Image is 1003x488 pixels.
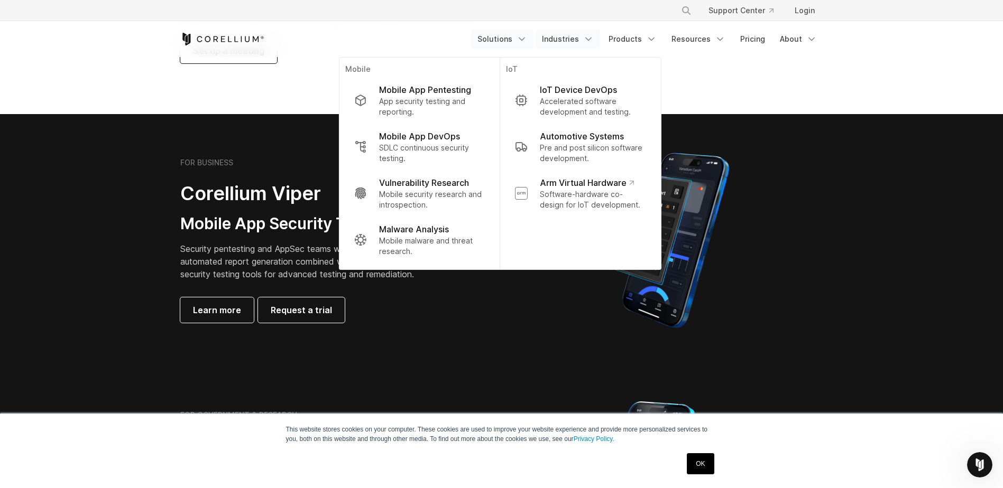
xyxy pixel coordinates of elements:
[540,83,617,96] p: IoT Device DevOps
[180,182,451,205] h2: Corellium Viper
[506,124,654,170] a: Automotive Systems Pre and post silicon software development.
[540,96,646,117] p: Accelerated software development and testing.
[286,425,717,444] p: This website stores cookies on your computer. These cookies are used to improve your website expe...
[345,170,493,217] a: Vulnerability Research Mobile security research and introspection.
[540,189,646,210] p: Software-hardware co-design for IoT development.
[677,1,696,20] button: Search
[345,64,493,77] p: Mobile
[700,1,782,20] a: Support Center
[734,30,771,49] a: Pricing
[668,1,823,20] div: Navigation Menu
[967,452,992,477] iframe: Intercom live chat
[379,143,484,164] p: SDLC continuous security testing.
[602,30,663,49] a: Products
[471,30,823,49] div: Navigation Menu
[687,453,714,474] a: OK
[471,30,533,49] a: Solutions
[574,435,614,443] a: Privacy Policy.
[193,304,241,316] span: Learn more
[379,130,460,143] p: Mobile App DevOps
[258,297,345,323] a: Request a trial
[506,170,654,217] a: Arm Virtual Hardware Software-hardware co-design for IoT development.
[665,30,732,49] a: Resources
[379,96,484,117] p: App security testing and reporting.
[540,143,646,164] p: Pre and post silicon software development.
[786,1,823,20] a: Login
[540,176,633,189] p: Arm Virtual Hardware
[379,223,449,236] p: Malware Analysis
[345,217,493,263] a: Malware Analysis Mobile malware and threat research.
[379,189,484,210] p: Mobile security research and introspection.
[345,77,493,124] a: Mobile App Pentesting App security testing and reporting.
[180,242,451,280] p: Security pentesting and AppSec teams will love the simplicity of automated report generation comb...
[588,148,747,333] img: Corellium MATRIX automated report on iPhone showing app vulnerability test results across securit...
[536,30,600,49] a: Industries
[345,124,493,170] a: Mobile App DevOps SDLC continuous security testing.
[180,158,233,167] h6: FOR BUSINESS
[540,130,624,143] p: Automotive Systems
[180,33,264,45] a: Corellium Home
[379,83,471,96] p: Mobile App Pentesting
[180,297,254,323] a: Learn more
[180,214,451,234] h3: Mobile App Security Testing
[506,64,654,77] p: IoT
[271,304,332,316] span: Request a trial
[180,410,297,420] h6: FOR GOVERNMENT & RESEARCH
[774,30,823,49] a: About
[506,77,654,124] a: IoT Device DevOps Accelerated software development and testing.
[379,236,484,257] p: Mobile malware and threat research.
[379,176,469,189] p: Vulnerability Research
